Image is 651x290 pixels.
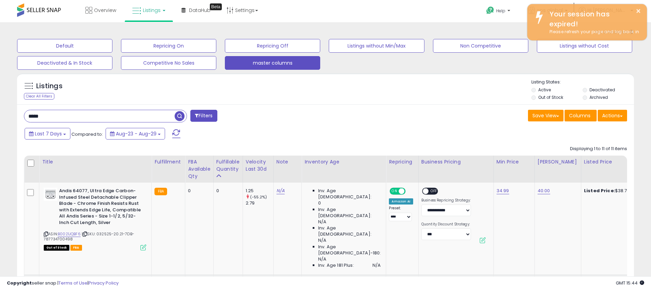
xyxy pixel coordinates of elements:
span: Overview [94,7,116,14]
span: Inv. Age [DEMOGRAPHIC_DATA]: [318,188,381,200]
span: Help [496,8,505,14]
span: Inv. Age 181 Plus: [318,262,354,268]
button: Non Competitive [433,39,528,53]
div: 0 [216,188,238,194]
button: Listings without Min/Max [329,39,424,53]
span: Listings [143,7,161,14]
span: Inv. Age [DEMOGRAPHIC_DATA]: [318,225,381,237]
span: | SKU: 032525-20.21-7DB-787734700498 [44,231,134,241]
span: All listings that are currently out of stock and unavailable for purchase on Amazon [44,245,69,251]
span: N/A [318,219,326,225]
a: B0021JQBF6 [58,231,81,237]
div: Listed Price [584,158,643,166]
div: Fulfillment [154,158,182,166]
span: 0 [318,200,321,206]
p: Listing States: [531,79,634,85]
button: Deactivated & In Stock [17,56,112,70]
div: Amazon AI [389,198,413,205]
span: OFF [405,188,416,194]
div: Title [42,158,149,166]
button: Columns [565,110,597,121]
span: Columns [569,112,591,119]
div: Displaying 1 to 11 of 11 items [570,146,627,152]
a: Privacy Policy [89,280,119,286]
div: Business Pricing [421,158,491,166]
i: Get Help [486,6,494,15]
div: 1.25 [246,188,273,194]
button: Save View [528,110,564,121]
div: Your session has expired! [544,9,642,29]
a: 40.00 [538,187,550,194]
span: Compared to: [71,131,103,137]
div: ASIN: [44,188,146,250]
button: × [636,7,641,15]
div: Note [276,158,299,166]
button: Aug-23 - Aug-29 [106,128,165,140]
span: ON [391,188,399,194]
label: Deactivated [589,87,615,93]
h5: Listings [36,81,63,91]
div: Preset: [389,206,413,221]
button: master columns [225,56,320,70]
label: Active [538,87,551,93]
button: Repricing On [121,39,216,53]
button: Competitive No Sales [121,56,216,70]
div: seller snap | | [7,280,119,287]
div: Repricing [389,158,415,166]
div: Fulfillable Quantity [216,158,240,173]
div: Velocity Last 30d [246,158,271,173]
span: N/A [318,237,326,243]
span: N/A [372,262,381,268]
label: Quantity Discount Strategy: [421,222,471,227]
button: Filters [190,110,217,122]
div: Please refresh your page and log back in [544,29,642,35]
span: OFF [429,188,439,194]
a: 34.99 [497,187,509,194]
div: 2.79 [246,200,273,206]
a: N/A [276,187,285,194]
div: [PERSON_NAME] [538,158,578,166]
span: Inv. Age [DEMOGRAPHIC_DATA]: [318,207,381,219]
div: FBA Available Qty [188,158,210,180]
b: Listed Price: [584,187,615,194]
div: Inventory Age [304,158,383,166]
span: 2025-09-8 15:44 GMT [616,280,644,286]
button: Repricing Off [225,39,320,53]
span: FBA [70,245,82,251]
button: Last 7 Days [25,128,70,140]
span: Aug-23 - Aug-29 [116,130,157,137]
span: Inv. Age [DEMOGRAPHIC_DATA]-180: [318,244,381,256]
span: Last 7 Days [35,130,62,137]
div: Clear All Filters [24,93,54,100]
a: Terms of Use [58,280,87,286]
span: DataHub [189,7,211,14]
div: 0 [188,188,208,194]
div: Min Price [497,158,532,166]
strong: Copyright [7,280,32,286]
a: Help [481,1,517,22]
label: Archived [589,94,608,100]
img: 41o5wGu-CXL._SL40_.jpg [44,188,57,201]
b: Andis 64077, Ultra Edge Carbon-Infused Steel Detachable Clipper Blade - Chrome Finish Resists Rus... [59,188,142,227]
button: Default [17,39,112,53]
button: Actions [598,110,627,121]
label: Out of Stock [538,94,563,100]
button: Listings without Cost [537,39,632,53]
label: Business Repricing Strategy: [421,198,471,203]
small: (-55.2%) [250,194,267,200]
small: FBA [154,188,167,195]
span: N/A [318,256,326,262]
div: Tooltip anchor [210,3,222,10]
div: $38.75 [584,188,641,194]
